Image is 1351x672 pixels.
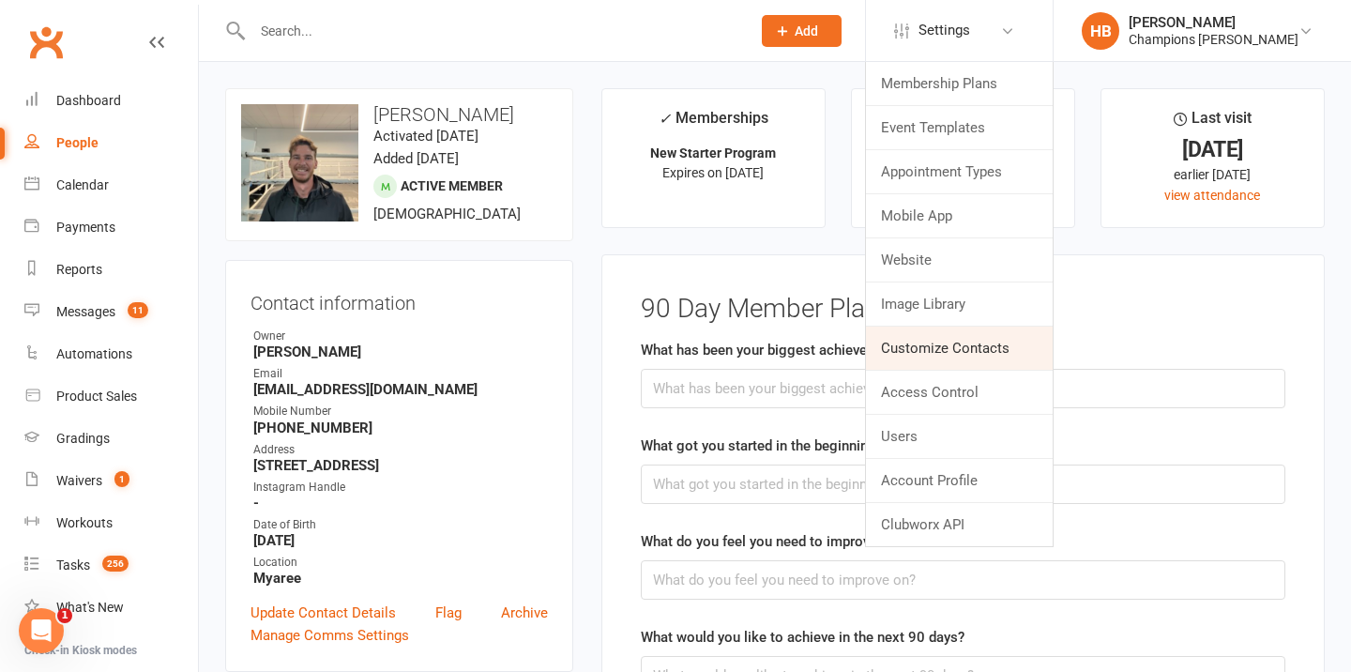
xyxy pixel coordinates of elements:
a: Waivers 1 [24,460,198,502]
a: What's New [24,587,198,629]
a: Appointment Types [866,150,1053,193]
div: What's New [56,600,124,615]
iframe: Intercom live chat [19,608,64,653]
a: Account Profile [866,459,1053,502]
a: Reports [24,249,198,291]
div: Tasks [56,557,90,573]
a: Messages 11 [24,291,198,333]
span: Active member [401,178,503,193]
div: Product Sales [56,389,137,404]
a: Clubworx API [866,503,1053,546]
a: Membership Plans [866,62,1053,105]
input: Search... [247,18,737,44]
div: Date of Birth [253,516,548,534]
div: [DATE] [1118,140,1307,160]
h3: Contact information [250,285,548,313]
input: What do you feel you need to improve on? [641,560,1285,600]
a: Flag [435,602,462,624]
div: Mobile Number [253,403,548,420]
span: 1 [114,471,129,487]
a: Update Contact Details [250,602,396,624]
time: Added [DATE] [373,150,459,167]
div: Payments [56,220,115,235]
div: Memberships [659,106,768,141]
a: Website [866,238,1053,282]
img: image1755122880.png [241,104,358,221]
a: Product Sales [24,375,198,418]
a: Gradings [24,418,198,460]
span: 256 [102,556,129,572]
a: Access Control [866,371,1053,414]
strong: [EMAIL_ADDRESS][DOMAIN_NAME] [253,381,548,398]
div: HB [1082,12,1119,50]
label: What would you like to achieve in the next 90 days? [641,626,964,649]
a: Automations [24,333,198,375]
div: earlier [DATE] [1118,164,1307,185]
h3: 90 Day Member Plan [641,295,1285,324]
a: Manage Comms Settings [250,624,409,647]
div: Workouts [56,515,113,530]
a: Archive [501,602,548,624]
time: Activated [DATE] [373,128,478,145]
a: Calendar [24,164,198,206]
span: Settings [918,9,970,52]
label: What has been your biggest achievement since joining? [641,339,990,361]
div: Automations [56,346,132,361]
strong: Myaree [253,570,548,587]
div: Messages [56,304,115,319]
a: Clubworx [23,19,69,66]
a: Tasks 256 [24,544,198,587]
div: Instagram Handle [253,479,548,496]
strong: [PHONE_NUMBER] [253,420,548,436]
a: People [24,122,198,164]
a: Image Library [866,283,1053,326]
span: 11 [128,302,148,318]
label: What do you feel you need to improve on? [641,530,903,553]
div: Waivers [56,473,102,488]
div: Reports [56,262,102,277]
a: Mobile App [866,194,1053,237]
div: [PERSON_NAME] [1129,14,1298,31]
div: Calendar [56,177,109,192]
input: What got you started in the beginning? [641,465,1285,504]
div: People [56,135,99,150]
input: What has been your biggest achievement since joining? [641,369,1285,408]
div: Location [253,554,548,572]
div: Address [253,441,548,459]
span: 1 [57,608,72,623]
strong: - [253,495,548,512]
button: Add [762,15,842,47]
div: Owner [253,328,548,345]
strong: New Starter Program [650,145,776,160]
a: Customize Contacts [866,327,1053,370]
a: Event Templates [866,106,1053,149]
div: Gradings [56,431,110,446]
div: Last visit [1174,106,1252,140]
h3: [PERSON_NAME] [241,104,557,125]
span: [DEMOGRAPHIC_DATA] [373,206,521,222]
a: view attendance [1164,188,1260,203]
a: Workouts [24,502,198,544]
label: What got you started in the beginning? [641,435,883,457]
a: Dashboard [24,80,198,122]
strong: [STREET_ADDRESS] [253,457,548,474]
a: Users [866,415,1053,458]
strong: [DATE] [253,532,548,549]
a: Payments [24,206,198,249]
span: Add [795,23,818,38]
div: Email [253,365,548,383]
div: Champions [PERSON_NAME] [1129,31,1298,48]
strong: [PERSON_NAME] [253,344,548,360]
div: Dashboard [56,93,121,108]
span: Expires on [DATE] [662,165,764,180]
i: ✓ [659,110,671,128]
